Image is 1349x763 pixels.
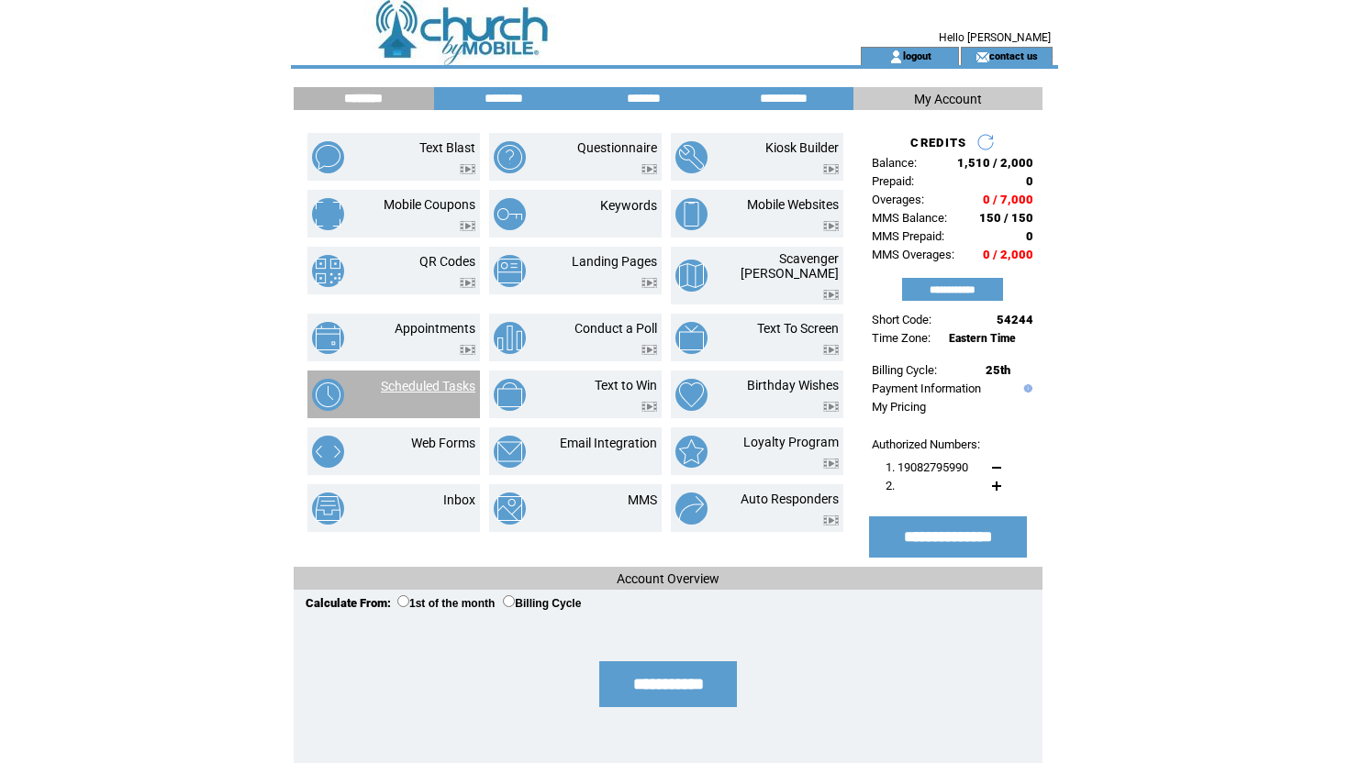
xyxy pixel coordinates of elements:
[675,492,708,525] img: auto-responders.png
[494,492,526,525] img: mms.png
[617,571,719,586] span: Account Overview
[595,378,657,393] a: Text to Win
[675,260,708,292] img: scavenger-hunt.png
[312,436,344,468] img: web-forms.png
[494,141,526,173] img: questionnaire.png
[997,313,1033,326] span: 54244
[903,50,931,61] a: logout
[628,492,657,507] a: MMS
[872,193,924,206] span: Overages:
[914,92,982,106] span: My Account
[600,198,657,213] a: Keywords
[397,597,495,610] label: 1st of the month
[384,197,475,212] a: Mobile Coupons
[460,345,475,355] img: video.png
[312,492,344,525] img: inbox.png
[395,321,475,336] a: Appointments
[823,459,839,469] img: video.png
[765,140,839,155] a: Kiosk Builder
[872,331,931,345] span: Time Zone:
[1026,229,1033,243] span: 0
[675,379,708,411] img: birthday-wishes.png
[872,248,954,261] span: MMS Overages:
[886,460,968,474] span: 1. 19082795990
[889,50,903,64] img: account_icon.gif
[419,140,475,155] a: Text Blast
[741,251,839,281] a: Scavenger [PERSON_NAME]
[957,156,1033,170] span: 1,510 / 2,000
[641,345,657,355] img: video.png
[976,50,989,64] img: contact_us_icon.gif
[983,248,1033,261] span: 0 / 2,000
[886,479,895,492] span: 2.
[741,492,839,506] a: Auto Responders
[949,332,1016,345] span: Eastern Time
[872,400,926,414] a: My Pricing
[823,402,839,412] img: video.png
[823,221,839,231] img: video.png
[747,378,839,393] a: Birthday Wishes
[572,254,657,269] a: Landing Pages
[986,363,1010,377] span: 25th
[872,174,914,188] span: Prepaid:
[641,402,657,412] img: video.png
[411,436,475,450] a: Web Forms
[989,50,1038,61] a: contact us
[312,379,344,411] img: scheduled-tasks.png
[872,381,981,395] a: Payment Information
[577,140,657,155] a: Questionnaire
[872,363,937,377] span: Billing Cycle:
[939,31,1051,44] span: Hello [PERSON_NAME]
[312,322,344,354] img: appointments.png
[503,595,515,607] input: Billing Cycle
[641,164,657,174] img: video.png
[494,322,526,354] img: conduct-a-poll.png
[747,197,839,212] a: Mobile Websites
[823,515,839,525] img: video.png
[675,322,708,354] img: text-to-screen.png
[494,198,526,230] img: keywords.png
[983,193,1033,206] span: 0 / 7,000
[675,436,708,468] img: loyalty-program.png
[823,164,839,174] img: video.png
[494,255,526,287] img: landing-pages.png
[574,321,657,336] a: Conduct a Poll
[494,436,526,468] img: email-integration.png
[460,164,475,174] img: video.png
[503,597,581,610] label: Billing Cycle
[872,313,931,326] span: Short Code:
[872,156,917,170] span: Balance:
[312,198,344,230] img: mobile-coupons.png
[312,255,344,287] img: qr-codes.png
[872,229,944,243] span: MMS Prepaid:
[757,321,839,336] a: Text To Screen
[641,278,657,288] img: video.png
[743,435,839,449] a: Loyalty Program
[312,141,344,173] img: text-blast.png
[675,198,708,230] img: mobile-websites.png
[560,436,657,450] a: Email Integration
[979,211,1033,225] span: 150 / 150
[460,278,475,288] img: video.png
[306,596,391,610] span: Calculate From:
[1020,384,1032,393] img: help.gif
[823,345,839,355] img: video.png
[872,211,947,225] span: MMS Balance:
[443,492,475,507] a: Inbox
[1026,174,1033,188] span: 0
[460,221,475,231] img: video.png
[675,141,708,173] img: kiosk-builder.png
[494,379,526,411] img: text-to-win.png
[381,379,475,393] a: Scheduled Tasks
[419,254,475,269] a: QR Codes
[910,136,966,149] span: CREDITS
[872,437,980,451] span: Authorized Numbers:
[397,595,409,607] input: 1st of the month
[823,290,839,300] img: video.png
